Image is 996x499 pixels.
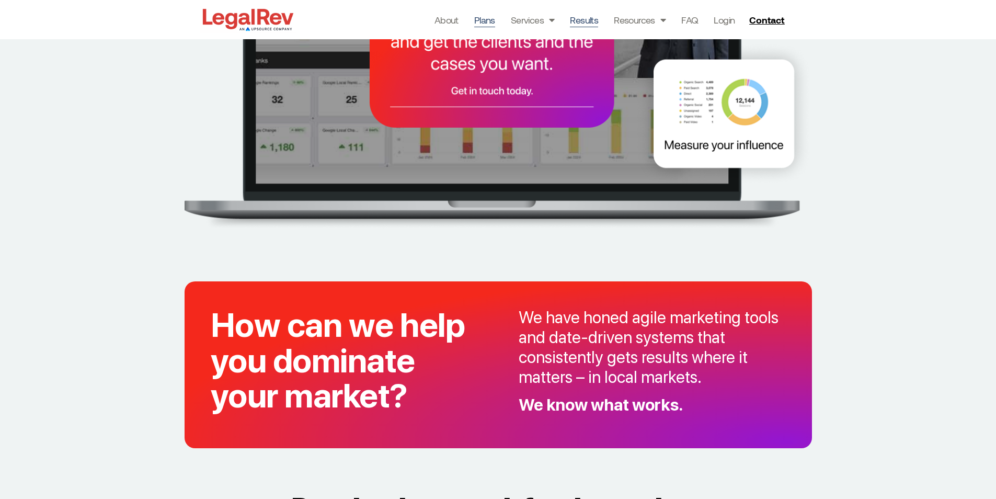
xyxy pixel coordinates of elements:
[749,15,784,25] span: Contact
[714,13,735,27] a: Login
[434,13,459,27] a: About
[745,12,791,28] a: Contact
[570,13,598,27] a: Results
[474,13,495,27] a: Plans
[519,395,683,415] strong: We know what works.
[519,308,785,387] p: We have honed agile marketing tools and date-driven systems that consistently gets results where ...
[614,13,666,27] a: Resources
[681,13,698,27] a: FAQ
[511,13,555,27] a: Services
[434,13,735,27] nav: Menu
[211,308,477,413] h2: How can we help you dominate your market?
